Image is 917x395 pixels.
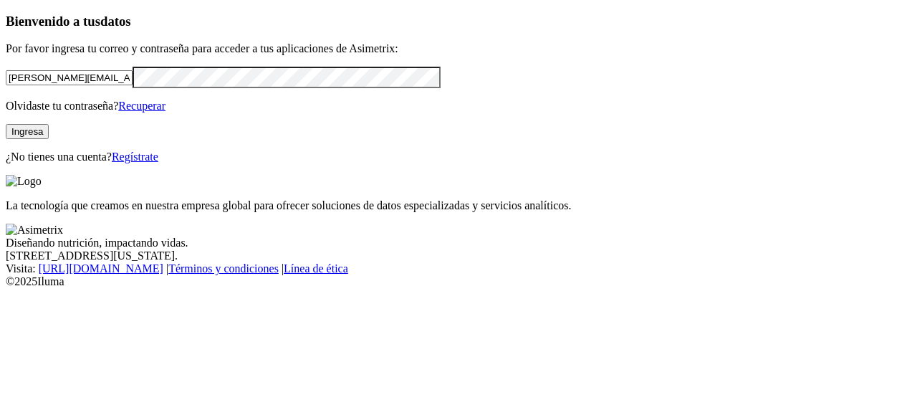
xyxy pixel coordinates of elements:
div: © 2025 Iluma [6,275,911,288]
input: Tu correo [6,70,133,85]
p: Por favor ingresa tu correo y contraseña para acceder a tus aplicaciones de Asimetrix: [6,42,911,55]
span: datos [100,14,131,29]
a: Recuperar [118,100,165,112]
p: Olvidaste tu contraseña? [6,100,911,113]
div: Visita : | | [6,262,911,275]
div: [STREET_ADDRESS][US_STATE]. [6,249,911,262]
img: Asimetrix [6,224,63,237]
p: ¿No tienes una cuenta? [6,151,911,163]
img: Logo [6,175,42,188]
div: Diseñando nutrición, impactando vidas. [6,237,911,249]
a: Términos y condiciones [168,262,279,275]
p: La tecnología que creamos en nuestra empresa global para ofrecer soluciones de datos especializad... [6,199,911,212]
h3: Bienvenido a tus [6,14,911,29]
a: Regístrate [112,151,158,163]
a: Línea de ética [284,262,348,275]
button: Ingresa [6,124,49,139]
a: [URL][DOMAIN_NAME] [39,262,163,275]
